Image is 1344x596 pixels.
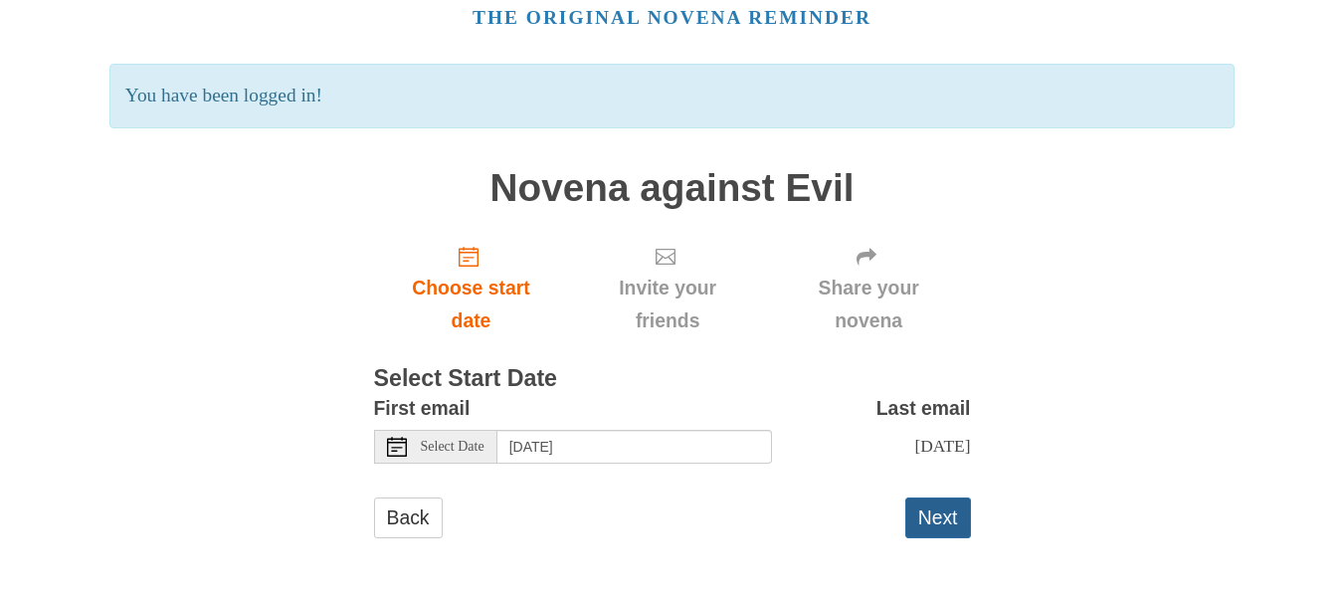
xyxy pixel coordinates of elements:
a: The original novena reminder [473,7,871,28]
h3: Select Start Date [374,366,971,392]
h1: Novena against Evil [374,167,971,210]
button: Next [905,497,971,538]
label: Last email [876,392,971,425]
div: Click "Next" to confirm your start date first. [568,229,766,347]
a: Choose start date [374,229,569,347]
span: Choose start date [394,272,549,337]
span: Select Date [421,440,484,454]
p: You have been logged in! [109,64,1235,128]
span: [DATE] [914,436,970,456]
a: Back [374,497,443,538]
span: Invite your friends [588,272,746,337]
span: Share your novena [787,272,951,337]
label: First email [374,392,471,425]
div: Click "Next" to confirm your start date first. [767,229,971,347]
